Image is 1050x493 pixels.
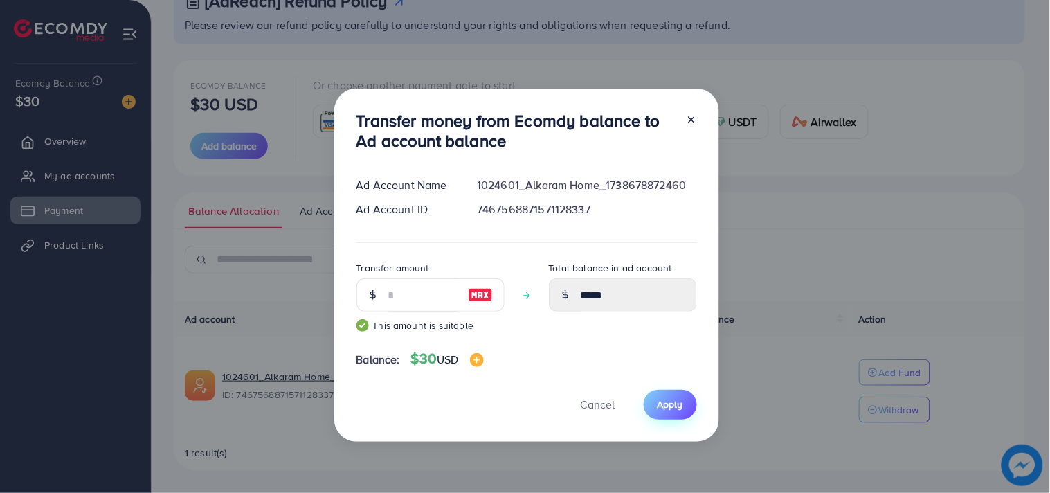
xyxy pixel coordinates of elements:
div: Ad Account Name [345,177,467,193]
div: Ad Account ID [345,201,467,217]
span: Apply [658,397,683,411]
small: This amount is suitable [356,319,505,332]
label: Transfer amount [356,261,429,275]
span: USD [437,352,458,367]
img: image [470,353,484,367]
div: 1024601_Alkaram Home_1738678872460 [466,177,707,193]
img: image [468,287,493,303]
h4: $30 [411,350,484,368]
label: Total balance in ad account [549,261,672,275]
button: Cancel [563,390,633,420]
span: Balance: [356,352,400,368]
span: Cancel [581,397,615,412]
h3: Transfer money from Ecomdy balance to Ad account balance [356,111,675,151]
img: guide [356,319,369,332]
div: 7467568871571128337 [466,201,707,217]
button: Apply [644,390,697,420]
